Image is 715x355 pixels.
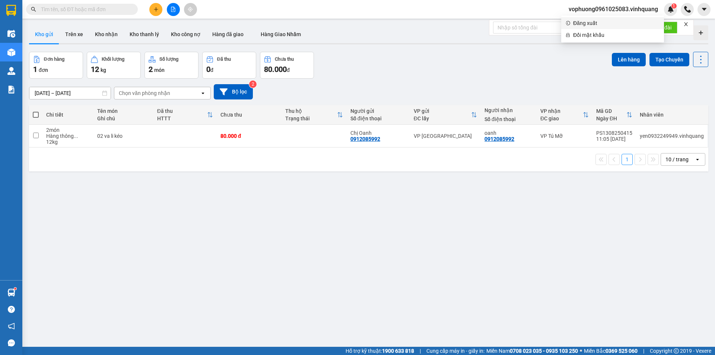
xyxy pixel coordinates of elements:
span: đ [287,67,290,73]
span: 80.000 [264,65,287,74]
button: Bộ lọc [214,84,253,99]
span: search [31,7,36,12]
div: Đơn hàng [44,57,64,62]
button: Đơn hàng1đơn [29,52,83,79]
span: aim [188,7,193,12]
span: kg [101,67,106,73]
div: oanh [484,130,533,136]
img: warehouse-icon [7,289,15,297]
span: notification [8,323,15,330]
div: Hàng thông thường [46,133,89,139]
div: Thu hộ [285,108,337,114]
img: logo-vxr [6,5,16,16]
div: Người gửi [350,108,406,114]
span: caret-down [701,6,708,13]
div: ĐC giao [540,115,583,121]
strong: 0708 023 035 - 0935 103 250 [510,348,578,354]
span: vophuong0961025083.vinhquang [563,4,664,14]
div: Tên món [97,108,150,114]
div: VP nhận [540,108,583,114]
span: plus [153,7,159,12]
img: warehouse-icon [7,67,15,75]
div: VP Tú Mỡ [540,133,589,139]
button: aim [184,3,197,16]
div: Số điện thoại [484,116,533,122]
div: Chưa thu [220,112,278,118]
button: file-add [167,3,180,16]
span: 12 [91,65,99,74]
input: Nhập số tổng đài [493,22,623,34]
button: Tạo Chuyến [649,53,689,66]
th: Toggle SortBy [282,105,347,125]
span: ⚪️ [580,349,582,352]
span: Hỗ trợ kỹ thuật: [346,347,414,355]
div: Chọn văn phòng nhận [119,89,170,97]
th: Toggle SortBy [410,105,481,125]
button: plus [149,3,162,16]
strong: 1900 633 818 [382,348,414,354]
div: Chi tiết [46,112,89,118]
input: Tìm tên, số ĐT hoặc mã đơn [41,5,129,13]
strong: 0369 525 060 [606,348,638,354]
div: Số điện thoại [350,115,406,121]
div: Chưa thu [275,57,294,62]
th: Toggle SortBy [592,105,636,125]
span: Đổi mật khẩu [573,31,660,39]
button: Lên hàng [612,53,646,66]
button: Kho gửi [29,25,59,43]
button: Kho công nợ [165,25,206,43]
button: Đã thu0đ [202,52,256,79]
div: Ghi chú [97,115,150,121]
div: ĐC lấy [414,115,471,121]
div: 0912085992 [484,136,514,142]
sup: 2 [249,80,257,88]
div: HTTT [157,115,207,121]
span: Đăng xuất [573,19,660,27]
button: Kho thanh lý [124,25,165,43]
button: Khối lượng12kg [87,52,141,79]
img: phone-icon [684,6,691,13]
span: Hàng Giao Nhầm [261,31,301,37]
div: Đã thu [217,57,231,62]
img: icon-new-feature [667,6,674,13]
span: login [566,21,570,25]
div: Tạo kho hàng mới [693,25,708,40]
span: Miền Bắc [584,347,638,355]
svg: open [200,90,206,96]
sup: 1 [14,288,16,290]
div: 12 kg [46,139,89,145]
div: Trạng thái [285,115,337,121]
button: 1 [622,154,633,165]
span: món [154,67,165,73]
button: caret-down [697,3,711,16]
div: Ngày ĐH [596,115,626,121]
div: yen0932249949.vinhquang [640,133,704,139]
span: copyright [674,348,679,354]
div: 0912085992 [350,136,380,142]
div: 10 / trang [665,156,689,163]
span: question-circle [8,306,15,313]
button: Trên xe [59,25,89,43]
span: Cung cấp máy in - giấy in: [426,347,484,355]
span: file-add [171,7,176,12]
div: 02 va li kéo [97,133,150,139]
div: Người nhận [484,107,533,113]
span: | [420,347,421,355]
span: Miền Nam [486,347,578,355]
span: close [683,22,689,27]
span: 1 [33,65,37,74]
div: Chị Oanh [350,130,406,136]
div: Số lượng [159,57,178,62]
div: Mã GD [596,108,626,114]
img: solution-icon [7,86,15,93]
span: message [8,339,15,346]
div: Khối lượng [102,57,124,62]
button: Chưa thu80.000đ [260,52,314,79]
img: warehouse-icon [7,48,15,56]
span: đơn [39,67,48,73]
span: 0 [206,65,210,74]
img: warehouse-icon [7,30,15,38]
span: đ [210,67,213,73]
sup: 1 [671,3,677,9]
span: lock [566,33,570,37]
